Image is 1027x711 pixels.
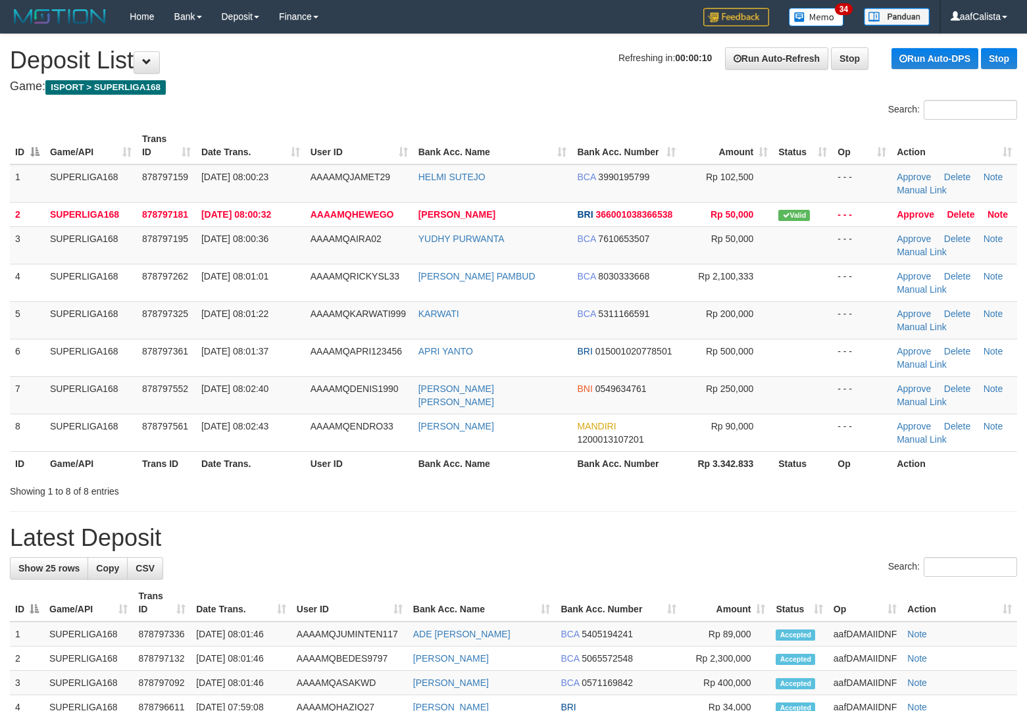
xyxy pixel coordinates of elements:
th: Status [773,451,832,476]
strong: 00:00:10 [675,53,712,63]
th: Game/API: activate to sort column ascending [45,127,137,164]
span: Rp 102,500 [706,172,753,182]
span: CSV [136,563,155,574]
a: Approve [897,421,931,431]
span: Copy 5065572548 to clipboard [582,653,633,664]
td: - - - [832,164,891,203]
td: 7 [10,376,45,414]
span: Copy 3990195799 to clipboard [598,172,649,182]
a: Delete [947,209,974,220]
td: SUPERLIGA168 [45,301,137,339]
a: [PERSON_NAME] [418,421,494,431]
th: User ID: activate to sort column ascending [291,584,408,622]
span: BCA [561,629,579,639]
td: [DATE] 08:01:46 [191,647,291,671]
span: Rp 500,000 [706,346,753,356]
span: Valid transaction [778,210,810,221]
a: Manual Link [897,434,947,445]
span: [DATE] 08:00:36 [201,233,268,244]
span: 878797552 [142,383,188,394]
td: aafDAMAIIDNF [828,647,902,671]
td: 1 [10,164,45,203]
span: AAAAMQKARWATI999 [311,308,406,319]
span: Rp 50,000 [711,209,753,220]
span: 878797262 [142,271,188,282]
td: 2 [10,647,44,671]
a: Note [984,172,1003,182]
th: User ID [305,451,413,476]
img: MOTION_logo.png [10,7,110,26]
span: Accepted [776,629,815,641]
td: Rp 2,300,000 [682,647,770,671]
a: Note [907,677,927,688]
a: [PERSON_NAME] [413,653,489,664]
td: 878797092 [133,671,191,695]
th: Amount: activate to sort column ascending [681,127,773,164]
span: [DATE] 08:01:01 [201,271,268,282]
a: Delete [944,271,970,282]
td: AAAAMQASAKWD [291,671,408,695]
th: Op: activate to sort column ascending [828,584,902,622]
td: Rp 400,000 [682,671,770,695]
th: Bank Acc. Name [413,451,572,476]
span: AAAAMQHEWEGO [311,209,394,220]
a: Approve [897,308,931,319]
a: Run Auto-DPS [891,48,978,69]
td: 4 [10,264,45,301]
span: [DATE] 08:01:37 [201,346,268,356]
a: Manual Link [897,185,947,195]
span: Copy 1200013107201 to clipboard [577,434,643,445]
span: 878797159 [142,172,188,182]
a: Delete [944,233,970,244]
a: Approve [897,346,931,356]
span: [DATE] 08:02:40 [201,383,268,394]
th: Trans ID: activate to sort column ascending [133,584,191,622]
a: APRI YANTO [418,346,473,356]
a: Run Auto-Refresh [725,47,828,70]
td: aafDAMAIIDNF [828,671,902,695]
td: 3 [10,226,45,264]
td: SUPERLIGA168 [45,202,137,226]
td: - - - [832,376,891,414]
td: 878797132 [133,647,191,671]
a: Copy [88,557,128,579]
a: Delete [944,172,970,182]
span: BRI [577,209,593,220]
span: BCA [577,233,595,244]
span: ISPORT > SUPERLIGA168 [45,80,166,95]
img: Button%20Memo.svg [789,8,844,26]
td: 3 [10,671,44,695]
th: Op [832,451,891,476]
label: Search: [888,557,1017,577]
td: Rp 89,000 [682,622,770,647]
a: Note [984,421,1003,431]
span: Copy 7610653507 to clipboard [598,233,649,244]
a: Approve [897,172,931,182]
a: Note [984,271,1003,282]
span: Copy 015001020778501 to clipboard [595,346,672,356]
img: panduan.png [864,8,930,26]
a: Stop [831,47,868,70]
td: 878797336 [133,622,191,647]
span: 878797181 [142,209,188,220]
span: [DATE] 08:00:32 [201,209,271,220]
input: Search: [924,557,1017,577]
td: 2 [10,202,45,226]
span: Copy [96,563,119,574]
a: Delete [944,421,970,431]
th: Status: activate to sort column ascending [770,584,828,622]
td: - - - [832,202,891,226]
td: AAAAMQBEDES9797 [291,647,408,671]
a: Show 25 rows [10,557,88,579]
td: SUPERLIGA168 [44,622,133,647]
span: Accepted [776,678,815,689]
td: - - - [832,226,891,264]
span: Copy 0571169842 to clipboard [582,677,633,688]
a: Note [984,233,1003,244]
a: [PERSON_NAME] [418,209,495,220]
th: Amount: activate to sort column ascending [682,584,770,622]
th: Game/API: activate to sort column ascending [44,584,133,622]
th: Bank Acc. Number [572,451,681,476]
a: HELMI SUTEJO [418,172,486,182]
span: AAAAMQRICKYSL33 [311,271,399,282]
